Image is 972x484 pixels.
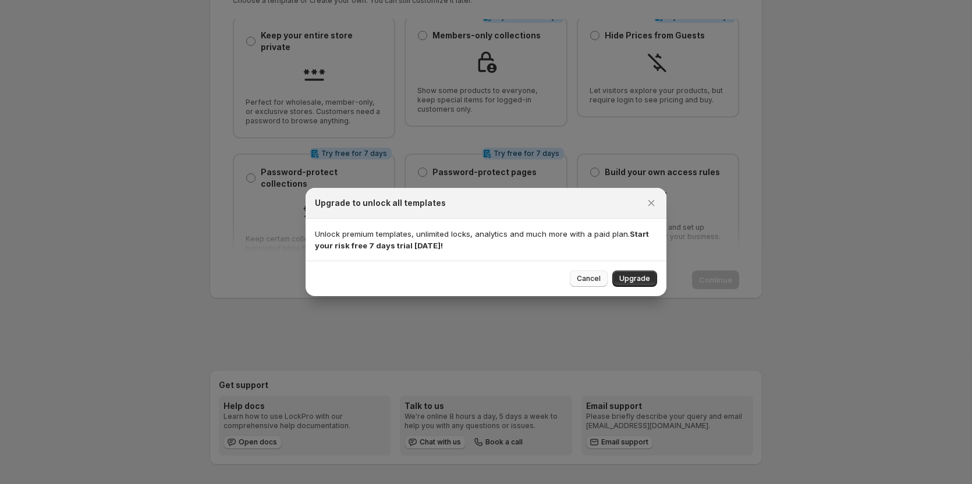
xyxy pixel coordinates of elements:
p: Unlock premium templates, unlimited locks, analytics and much more with a paid plan. [315,228,657,251]
span: Cancel [577,274,601,283]
span: Upgrade [619,274,650,283]
button: Close [643,195,659,211]
h2: Upgrade to unlock all templates [315,197,446,209]
button: Upgrade [612,271,657,287]
button: Cancel [570,271,608,287]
